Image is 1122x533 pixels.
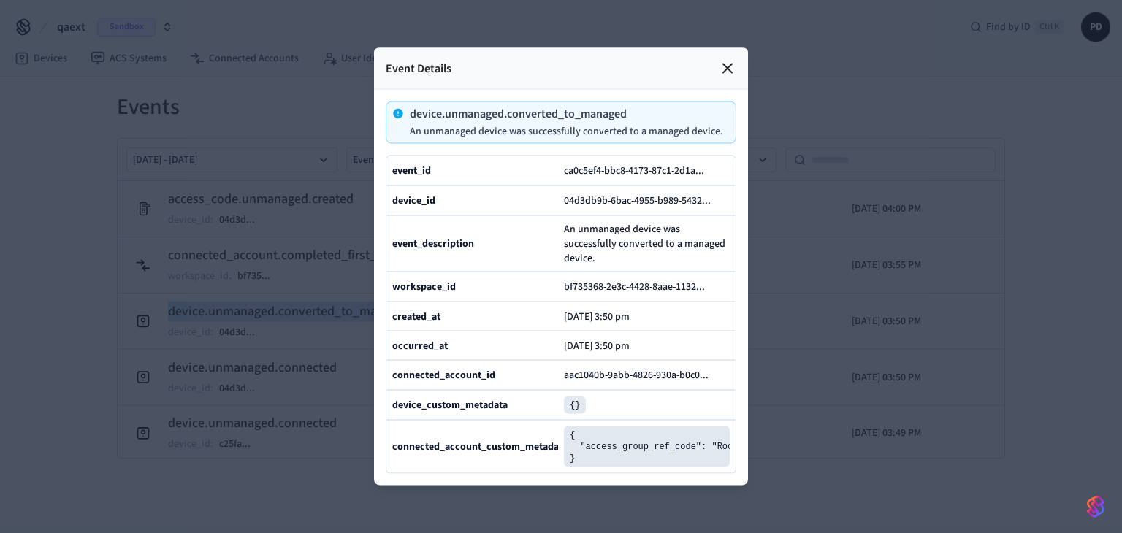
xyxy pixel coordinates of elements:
[561,192,725,210] button: 04d3db9b-6bac-4955-b989-5432...
[564,426,730,467] pre: { "access_group_ref_code": "Rocks" }
[392,280,456,294] b: workspace_id
[564,396,586,414] pre: {}
[392,338,448,353] b: occurred_at
[561,162,719,180] button: ca0c5ef4-bbc8-4173-87c1-2d1a...
[392,368,495,383] b: connected_account_id
[392,193,435,208] b: device_id
[564,340,630,351] p: [DATE] 3:50 pm
[392,309,440,323] b: created_at
[410,126,723,137] p: An unmanaged device was successfully converted to a managed device.
[564,222,730,266] span: An unmanaged device was successfully converted to a managed device.
[561,367,723,384] button: aac1040b-9abb-4826-930a-b0c0...
[564,310,630,322] p: [DATE] 3:50 pm
[386,60,451,77] p: Event Details
[410,108,723,120] p: device.unmanaged.converted_to_managed
[392,237,474,251] b: event_description
[392,398,508,413] b: device_custom_metadata
[392,440,568,454] b: connected_account_custom_metadata
[561,278,720,296] button: bf735368-2e3c-4428-8aae-1132...
[392,164,431,178] b: event_id
[1087,495,1104,518] img: SeamLogoGradient.69752ec5.svg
